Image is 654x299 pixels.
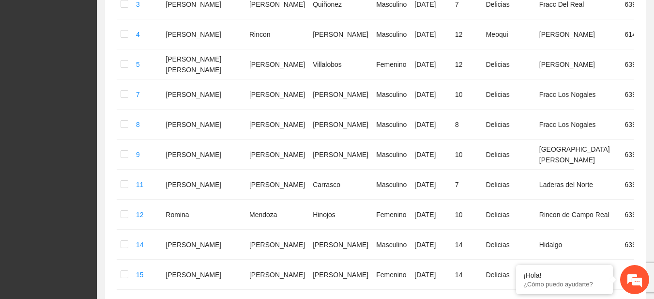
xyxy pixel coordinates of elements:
td: Fracc Los Nogales [535,79,621,110]
td: [PERSON_NAME] [162,230,245,260]
td: [PERSON_NAME] [PERSON_NAME] [162,49,245,79]
p: ¿Cómo puedo ayudarte? [523,281,606,288]
a: 5 [136,61,140,68]
td: Meoqui [482,19,535,49]
td: [PERSON_NAME] [245,140,309,170]
td: [PERSON_NAME] [535,49,621,79]
div: ¡Hola! [523,271,606,279]
td: [DATE] [411,200,451,230]
td: [PERSON_NAME] [245,79,309,110]
span: Estamos en línea. [56,95,134,193]
td: Masculino [372,170,411,200]
td: Villalobos [309,49,372,79]
td: [PERSON_NAME] [309,230,372,260]
td: Femenino [372,260,411,290]
td: [DATE] [411,170,451,200]
td: [PERSON_NAME] [309,79,372,110]
td: 14 [451,260,482,290]
td: Fracc Los Nogales [535,110,621,140]
textarea: Escriba su mensaje y pulse “Intro” [5,197,184,231]
td: [PERSON_NAME] [309,260,372,290]
a: 12 [136,211,144,219]
td: Delicias [482,49,535,79]
td: 10 [451,79,482,110]
td: Delicias [482,110,535,140]
td: [PERSON_NAME] [535,19,621,49]
td: [DATE] [411,260,451,290]
td: 10 [451,140,482,170]
td: Laderas del Norte [535,170,621,200]
td: [DATE] [411,79,451,110]
td: Delicias [482,230,535,260]
td: Delicias [482,170,535,200]
a: 9 [136,151,140,158]
td: 12 [451,19,482,49]
td: Masculino [372,230,411,260]
td: [DATE] [411,49,451,79]
td: [PERSON_NAME] [245,170,309,200]
td: [PERSON_NAME] [162,110,245,140]
td: Masculino [372,110,411,140]
td: Fracc. Cipreses [535,260,621,290]
td: [PERSON_NAME] [245,49,309,79]
td: Femenino [372,200,411,230]
td: 12 [451,49,482,79]
td: [PERSON_NAME] [245,230,309,260]
a: 4 [136,31,140,38]
td: [PERSON_NAME] [309,140,372,170]
td: Masculino [372,79,411,110]
td: Rincon de Campo Real [535,200,621,230]
td: [PERSON_NAME] [245,260,309,290]
td: [DATE] [411,230,451,260]
td: [PERSON_NAME] [162,79,245,110]
td: [DATE] [411,140,451,170]
td: 14 [451,230,482,260]
td: [PERSON_NAME] [162,260,245,290]
td: [PERSON_NAME] [162,140,245,170]
td: [DATE] [411,110,451,140]
div: Chatee con nosotros ahora [50,49,163,62]
a: 14 [136,241,144,249]
div: Minimizar ventana de chat en vivo [159,5,182,28]
td: Delicias [482,200,535,230]
a: 11 [136,181,144,189]
td: Hinojos [309,200,372,230]
td: Delicias [482,260,535,290]
td: Delicias [482,140,535,170]
a: 7 [136,91,140,98]
td: Hidalgo [535,230,621,260]
td: Femenino [372,49,411,79]
td: Romina [162,200,245,230]
td: Mendoza [245,200,309,230]
td: [PERSON_NAME] [309,110,372,140]
td: 8 [451,110,482,140]
td: [DATE] [411,19,451,49]
td: Carrasco [309,170,372,200]
td: [PERSON_NAME] [162,19,245,49]
a: 15 [136,271,144,279]
td: Masculino [372,140,411,170]
td: [GEOGRAPHIC_DATA][PERSON_NAME] [535,140,621,170]
td: [PERSON_NAME] [162,170,245,200]
a: 3 [136,0,140,8]
td: Delicias [482,79,535,110]
a: 8 [136,121,140,128]
td: Masculino [372,19,411,49]
td: [PERSON_NAME] [245,110,309,140]
td: 10 [451,200,482,230]
td: Rincon [245,19,309,49]
td: [PERSON_NAME] [309,19,372,49]
td: 7 [451,170,482,200]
